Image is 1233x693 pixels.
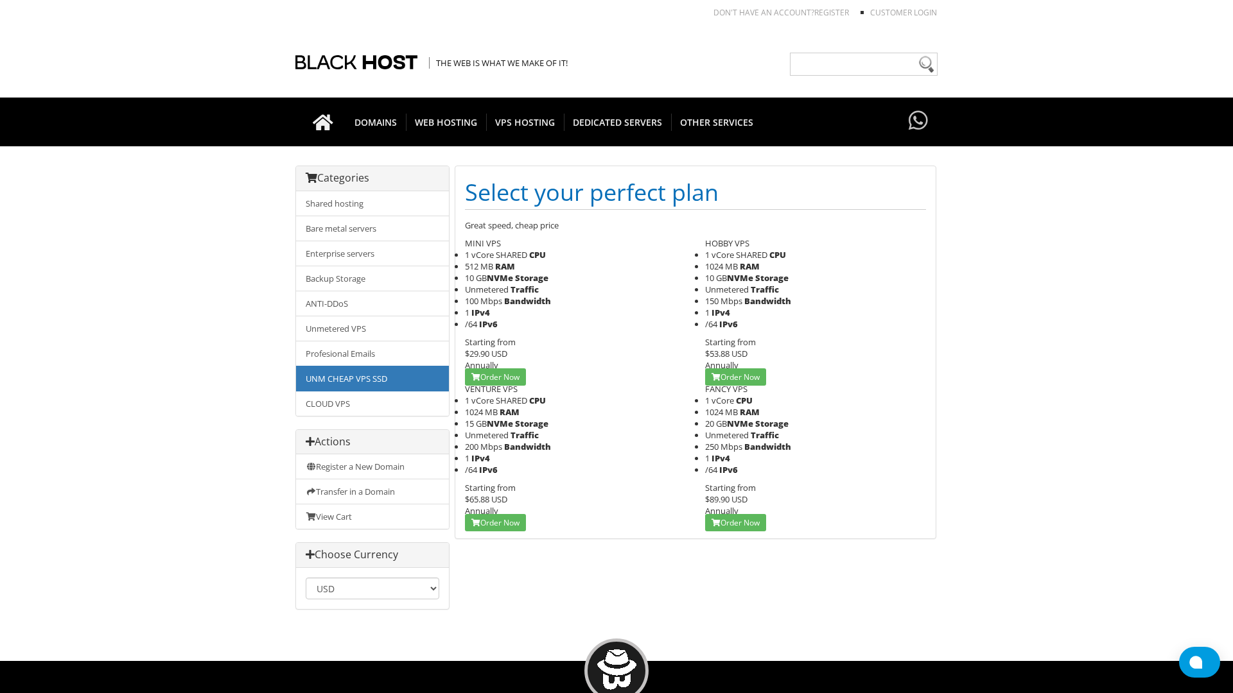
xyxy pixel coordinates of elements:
[296,504,449,529] a: View Cart
[500,406,520,418] b: RAM
[296,391,449,416] a: CLOUD VPS
[705,295,742,307] span: 150 Mbps
[465,249,527,261] span: 1 vCore SHARED
[296,341,449,366] a: Profesional Emails
[465,295,502,307] span: 100 Mbps
[814,7,849,18] a: REGISTER
[529,249,546,261] b: CPU
[705,441,742,452] span: 250 Mbps
[479,318,498,330] b: IPv6
[495,261,515,272] b: RAM
[564,98,672,146] a: DEDICATED SERVERS
[727,418,753,429] b: NVMe
[705,348,748,359] span: $53.88 USD
[705,406,738,418] span: 1024 MB
[296,316,449,341] a: Unmetered VPS
[671,98,762,146] a: OTHER SERVICES
[296,366,449,391] a: UNM CHEAP VPS SSD
[465,418,513,429] span: 15 GB
[345,114,407,131] span: DOMAINS
[465,441,502,452] span: 200 Mbps
[769,249,786,261] b: CPU
[487,272,513,284] b: NVMe
[705,284,749,295] span: Unmetered
[755,418,789,429] b: Storage
[597,649,637,690] img: BlackHOST mascont, Blacky.
[744,295,791,307] b: Bandwidth
[406,114,487,131] span: WEB HOSTING
[300,98,346,146] a: Go to homepage
[751,429,779,441] b: Traffic
[296,291,449,316] a: ANTI-DDoS
[719,318,738,330] b: IPv6
[465,261,493,272] span: 512 MB
[744,441,791,452] b: Bandwidth
[736,395,753,406] b: CPU
[465,514,526,531] a: Order Now
[694,7,849,18] li: Don't have an account?
[712,307,730,318] b: IPv4
[705,383,748,395] span: FANCY VPS
[755,272,789,284] b: Storage
[671,114,762,131] span: OTHER SERVICES
[564,114,672,131] span: DEDICATED SERVERS
[705,464,717,475] span: /64
[465,237,501,249] span: MINI VPS
[790,53,938,76] input: Need help?
[504,295,551,307] b: Bandwidth
[486,98,564,146] a: VPS HOSTING
[306,549,439,561] h3: Choose Currency
[486,114,564,131] span: VPS HOSTING
[306,173,439,184] h3: Categories
[296,266,449,291] a: Backup Storage
[740,261,760,272] b: RAM
[296,191,449,216] a: Shared hosting
[705,368,766,386] a: Order Now
[465,406,498,418] span: 1024 MB
[296,216,449,241] a: Bare metal servers
[712,452,730,464] b: IPv4
[345,98,407,146] a: DOMAINS
[705,493,748,505] span: $89.90 USD
[1179,647,1220,678] button: Open chat window
[465,318,477,330] span: /64
[705,318,717,330] span: /64
[296,241,449,266] a: Enterprise servers
[296,479,449,504] a: Transfer in a Domain
[705,395,734,406] span: 1 vCore
[465,348,507,359] span: $29.90 USD
[515,272,548,284] b: Storage
[465,176,926,210] h1: Select your perfect plan
[471,452,490,464] b: IPv4
[465,482,686,517] div: Starting from Annually
[471,307,490,318] b: IPv4
[870,7,937,18] a: Customer Login
[705,307,710,318] span: 1
[429,57,568,69] span: The Web is what we make of it!
[705,514,766,531] a: Order Now
[465,284,509,295] span: Unmetered
[306,436,439,448] h3: Actions
[705,261,738,272] span: 1024 MB
[406,98,487,146] a: WEB HOSTING
[465,429,509,441] span: Unmetered
[465,464,477,475] span: /64
[705,272,753,284] span: 10 GB
[905,98,931,145] div: Have questions?
[515,418,548,429] b: Storage
[705,429,749,441] span: Unmetered
[719,464,738,475] b: IPv6
[465,368,526,386] a: Order Now
[465,219,926,231] p: Great speed, cheap price
[705,452,710,464] span: 1
[705,418,753,429] span: 20 GB
[296,454,449,479] a: Register a New Domain
[465,383,518,395] span: VENTURE VPS
[705,482,926,517] div: Starting from Annually
[511,429,539,441] b: Traffic
[511,284,539,295] b: Traffic
[465,493,507,505] span: $65.88 USD
[751,284,779,295] b: Traffic
[479,464,498,475] b: IPv6
[705,336,926,371] div: Starting from Annually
